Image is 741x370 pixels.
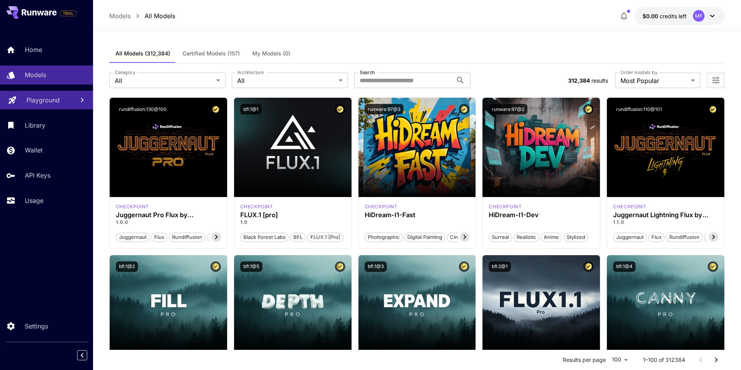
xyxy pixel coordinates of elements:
div: Juggernaut Pro Flux by RunDiffusion [116,211,221,219]
button: Go to next page [708,352,724,368]
button: juggernaut [613,232,647,242]
p: Settings [25,322,48,331]
button: schnell [704,232,728,242]
div: MF [693,10,705,22]
span: Black Forest Labs [241,233,288,241]
p: checkpoint [489,203,522,210]
button: Certified Model – Vetted for best performance and includes a commercial license. [708,104,718,114]
p: API Keys [25,171,50,180]
div: HiDream Fast [365,203,398,210]
button: Photographic [365,232,403,242]
p: Results per page [563,356,606,364]
p: checkpoint [613,203,646,210]
button: Certified Model – Vetted for best performance and includes a commercial license. [210,261,221,272]
a: Models [109,11,131,21]
p: checkpoint [240,203,273,210]
span: Most Popular [620,76,688,85]
span: Photographic [365,233,402,241]
button: BFL [290,232,306,242]
span: Digital Painting [405,233,445,241]
span: rundiffusion [169,233,205,241]
p: 1.1.0 [613,219,718,226]
span: rundiffusion [667,233,702,241]
button: bfl:1@4 [613,261,636,272]
span: schnell [705,233,727,241]
div: HiDream Dev [489,203,522,210]
label: Category [115,69,135,76]
div: $0.00 [643,12,687,20]
button: Certified Model – Vetted for best performance and includes a commercial license. [708,261,718,272]
button: Certified Model – Vetted for best performance and includes a commercial license. [210,104,221,114]
p: Library [25,121,45,130]
div: FLUX.1 D [613,203,646,210]
button: Certified Model – Vetted for best performance and includes a commercial license. [583,261,594,272]
p: Playground [26,95,60,105]
button: bfl:1@2 [116,261,138,272]
button: Collapse sidebar [77,350,87,360]
button: Anime [541,232,562,242]
p: 1–100 of 312384 [643,356,685,364]
div: FLUX.1 D [116,203,149,210]
span: Stylized [564,233,588,241]
h3: HiDream-I1-Dev [489,211,594,219]
button: Surreal [489,232,512,242]
p: Usage [25,196,43,205]
button: Stylized [564,232,588,242]
button: FLUX.1 [pro] [307,232,343,242]
div: 100 [609,354,631,365]
button: bfl:1@5 [240,261,262,272]
label: Search [360,69,375,76]
span: All Models (312,384) [115,50,170,57]
button: rundiffusion:130@100 [116,104,170,114]
button: flux [151,232,167,242]
button: Open more filters [711,76,720,85]
span: flux [152,233,167,241]
button: Certified Model – Vetted for best performance and includes a commercial license. [459,104,469,114]
p: 1.0 [240,219,345,226]
button: rundiffusion [169,232,205,242]
span: TRIAL [60,10,76,16]
button: juggernaut [116,232,150,242]
button: Cinematic [447,232,477,242]
button: pro [207,232,221,242]
span: $0.00 [643,13,660,19]
span: All [115,76,213,85]
button: flux [648,232,665,242]
button: runware:97@3 [365,104,403,114]
button: $0.00MF [635,7,725,25]
span: flux [649,233,664,241]
p: checkpoint [116,203,149,210]
div: FLUX.1 [pro] [240,211,345,219]
span: juggernaut [116,233,149,241]
button: Realistic [514,232,539,242]
button: Certified Model – Vetted for best performance and includes a commercial license. [335,261,345,272]
label: Order models by [620,69,657,76]
span: juggernaut [613,233,646,241]
button: runware:97@2 [489,104,527,114]
h3: Juggernaut Lightning Flux by RunDiffusion [613,211,718,219]
span: Certified Models (157) [183,50,240,57]
p: Home [25,45,42,54]
button: Certified Model – Vetted for best performance and includes a commercial license. [335,104,345,114]
button: rundiffusion:110@101 [613,104,665,114]
button: bfl:2@1 [489,261,511,272]
button: Digital Painting [404,232,445,242]
button: Black Forest Labs [240,232,289,242]
span: pro [207,233,221,241]
span: Anime [541,233,562,241]
span: credits left [660,13,687,19]
h3: HiDream-I1-Fast [365,211,470,219]
span: My Models (0) [252,50,290,57]
p: Models [25,70,46,80]
button: Certified Model – Vetted for best performance and includes a commercial license. [459,261,469,272]
nav: breadcrumb [109,11,175,21]
span: FLUX.1 [pro] [308,233,343,241]
a: All Models [145,11,175,21]
span: Realistic [514,233,539,241]
label: Architecture [237,69,264,76]
span: results [591,77,608,84]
